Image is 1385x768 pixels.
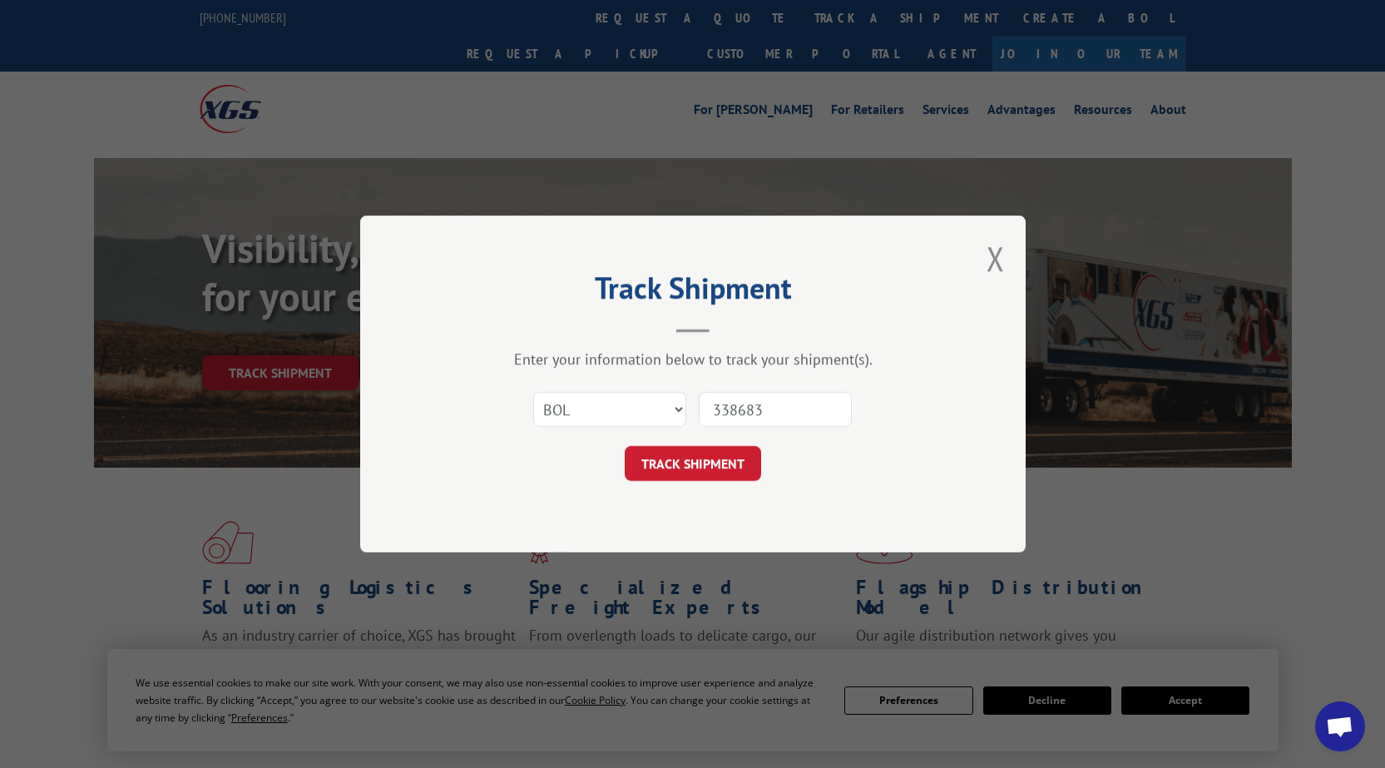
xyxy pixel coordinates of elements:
button: TRACK SHIPMENT [625,446,761,481]
h2: Track Shipment [443,276,942,308]
button: Close modal [987,236,1005,280]
div: Open chat [1315,701,1365,751]
input: Number(s) [699,392,852,427]
div: Enter your information below to track your shipment(s). [443,349,942,369]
